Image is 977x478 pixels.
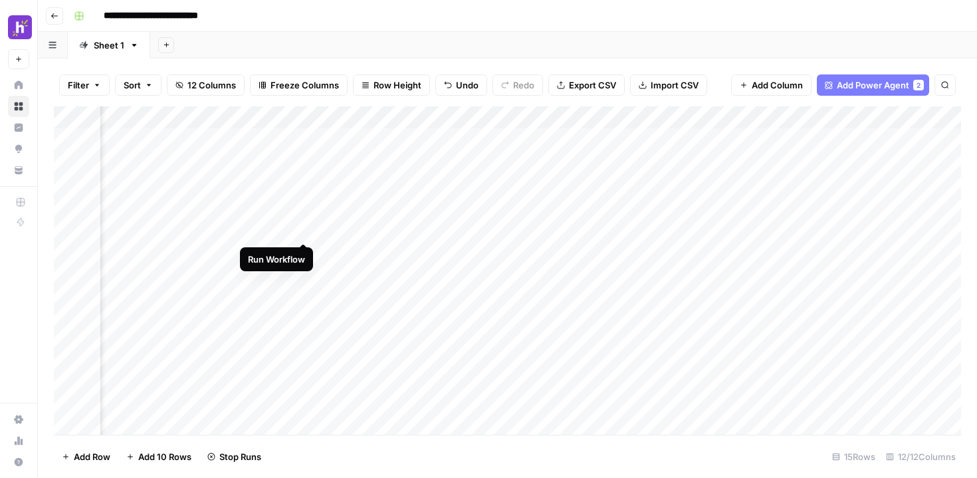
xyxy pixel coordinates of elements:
button: Add Column [731,74,812,96]
span: Redo [513,78,534,92]
span: Add Power Agent [837,78,909,92]
button: Workspace: Homebase [8,11,29,44]
a: Your Data [8,160,29,181]
span: Freeze Columns [271,78,339,92]
button: Import CSV [630,74,707,96]
a: Opportunities [8,138,29,160]
div: 12/12 Columns [881,446,961,467]
button: Add Row [54,446,118,467]
button: 12 Columns [167,74,245,96]
a: Sheet 1 [68,32,150,59]
div: Sheet 1 [94,39,124,52]
button: Filter [59,74,110,96]
a: Settings [8,409,29,430]
div: 2 [913,80,924,90]
span: Add Row [74,450,110,463]
a: Home [8,74,29,96]
button: Add 10 Rows [118,446,199,467]
span: Export CSV [569,78,616,92]
span: 2 [917,80,921,90]
button: Row Height [353,74,430,96]
a: Insights [8,117,29,138]
span: Filter [68,78,89,92]
button: Redo [492,74,543,96]
span: Stop Runs [219,450,261,463]
img: Homebase Logo [8,15,32,39]
a: Usage [8,430,29,451]
span: Row Height [374,78,421,92]
span: 12 Columns [187,78,236,92]
div: Run Workflow [248,253,305,266]
button: Undo [435,74,487,96]
button: Help + Support [8,451,29,473]
span: Sort [124,78,141,92]
span: Add 10 Rows [138,450,191,463]
button: Add Power Agent2 [817,74,929,96]
span: Add Column [752,78,803,92]
button: Freeze Columns [250,74,348,96]
button: Export CSV [548,74,625,96]
div: 15 Rows [827,446,881,467]
span: Undo [456,78,479,92]
button: Sort [115,74,162,96]
span: Import CSV [651,78,699,92]
a: Browse [8,96,29,117]
button: Stop Runs [199,446,269,467]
